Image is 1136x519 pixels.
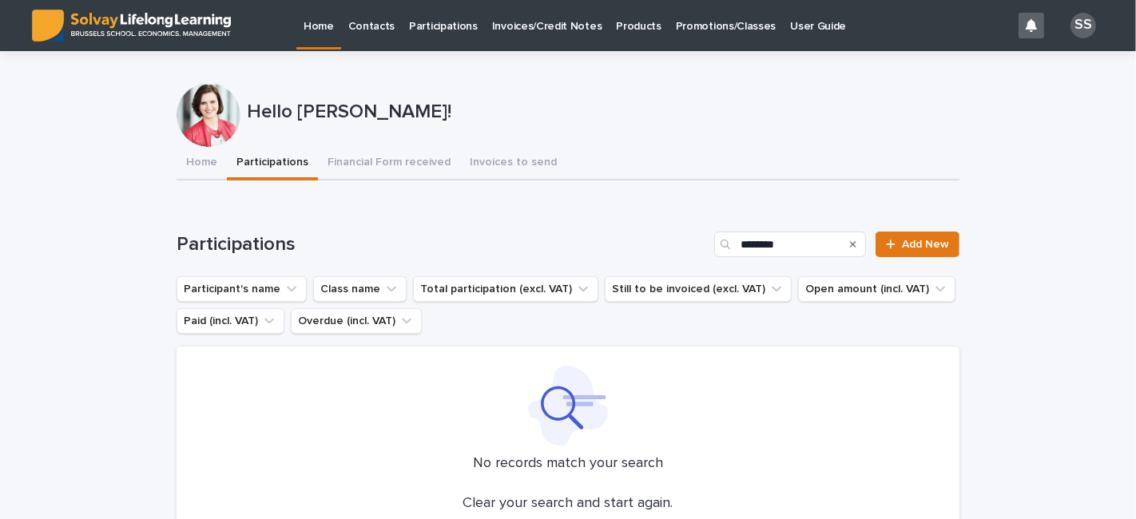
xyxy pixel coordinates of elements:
[196,455,940,473] p: No records match your search
[177,276,307,302] button: Participant's name
[605,276,792,302] button: Still to be invoiced (excl. VAT)
[798,276,955,302] button: Open amount (incl. VAT)
[177,147,227,180] button: Home
[413,276,598,302] button: Total participation (excl. VAT)
[177,308,284,334] button: Paid (incl. VAT)
[1070,13,1096,38] div: SS
[227,147,318,180] button: Participations
[177,233,708,256] h1: Participations
[902,239,949,250] span: Add New
[318,147,460,180] button: Financial Form received
[460,147,566,180] button: Invoices to send
[463,495,673,513] p: Clear your search and start again.
[876,232,959,257] a: Add New
[291,308,422,334] button: Overdue (incl. VAT)
[247,101,953,124] p: Hello [PERSON_NAME]!
[32,10,231,42] img: ED0IkcNQHGZZMpCVrDht
[313,276,407,302] button: Class name
[714,232,866,257] input: Search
